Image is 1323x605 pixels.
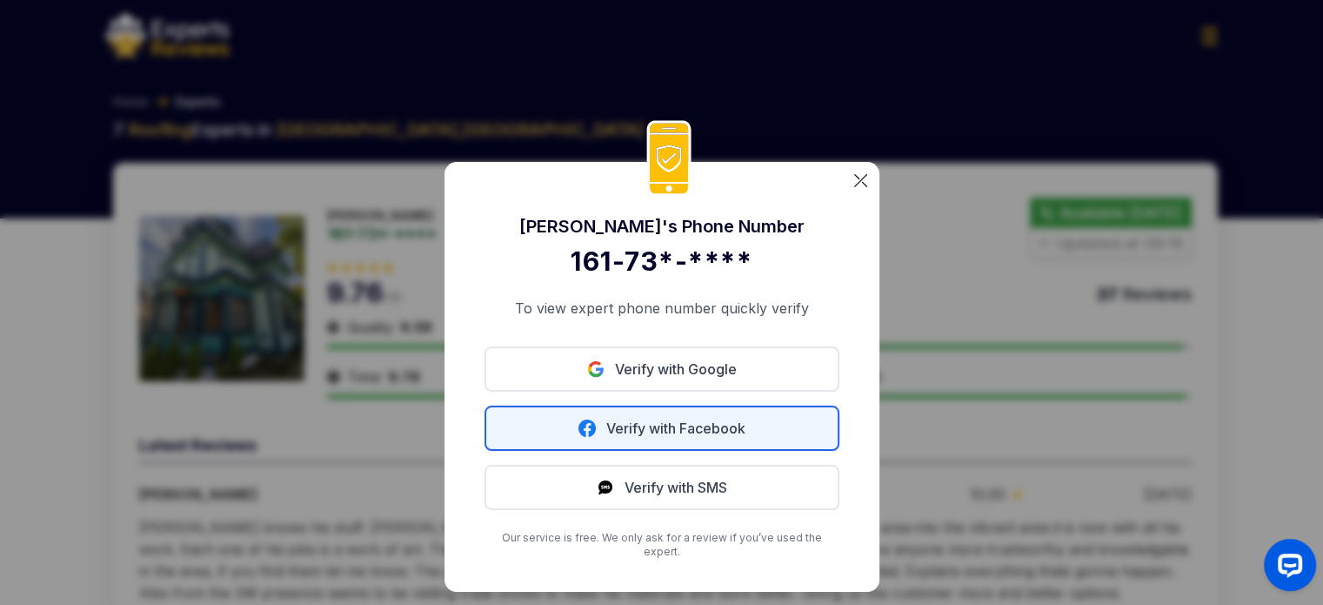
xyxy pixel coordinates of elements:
[484,214,839,239] div: [PERSON_NAME] 's Phone Number
[854,174,867,187] img: categoryImgae
[646,120,692,198] img: phoneIcon
[484,406,839,451] a: Verify with Facebook
[484,346,839,392] a: Verify with Google
[484,465,839,510] button: Verify with SMS
[1250,532,1323,605] iframe: OpenWidget widget
[484,298,839,319] p: To view expert phone number quickly verify
[484,531,839,559] p: Our service is free. We only ask for a review if you’ve used the expert.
